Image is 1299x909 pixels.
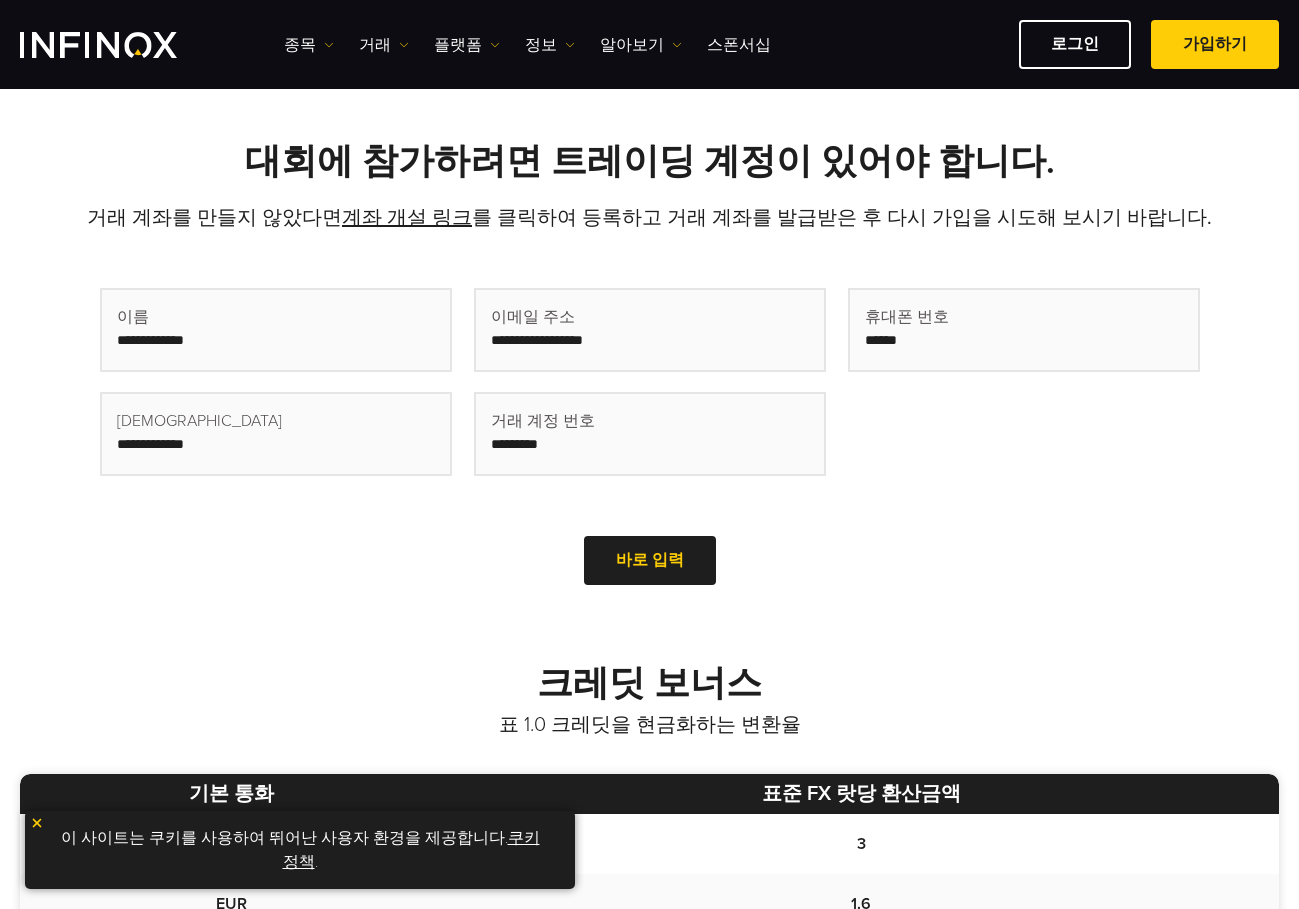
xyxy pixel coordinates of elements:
a: INFINOX Logo [20,32,224,58]
a: 종목 [284,33,334,57]
strong: 크레딧 보너스 [537,662,762,705]
th: 표준 FX 랏당 환산금액 [443,774,1279,814]
span: 휴대폰 번호 [865,305,949,329]
a: 바로 입력 [584,536,716,585]
span: [DEMOGRAPHIC_DATA] [117,409,282,433]
p: 이 사이트는 쿠키를 사용하여 뛰어난 사용자 환경을 제공합니다. . [35,821,565,879]
td: USD [20,814,443,874]
a: 정보 [525,33,575,57]
strong: 대회에 참가하려면 트레이딩 계정이 있어야 합니다. [245,140,1055,183]
a: 스폰서십 [707,33,771,57]
img: yellow close icon [30,816,44,830]
a: 플랫폼 [434,33,500,57]
th: 기본 통화 [20,774,443,814]
a: 거래 [359,33,409,57]
a: 알아보기 [600,33,682,57]
p: 거래 계좌를 만들지 않았다면 를 클릭하여 등록하고 거래 계좌를 발급받은 후 다시 가입을 시도해 보시기 바랍니다. [20,204,1279,232]
span: 이메일 주소 [491,305,575,329]
span: 이름 [117,305,149,329]
td: 3 [443,814,1279,874]
a: 가입하기 [1151,20,1279,69]
span: 거래 계정 번호 [491,409,595,433]
a: 로그인 [1019,20,1131,69]
a: 계좌 개설 링크 [342,206,472,230]
p: 표 1.0 크레딧을 현금화하는 변환율 [20,711,1279,739]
